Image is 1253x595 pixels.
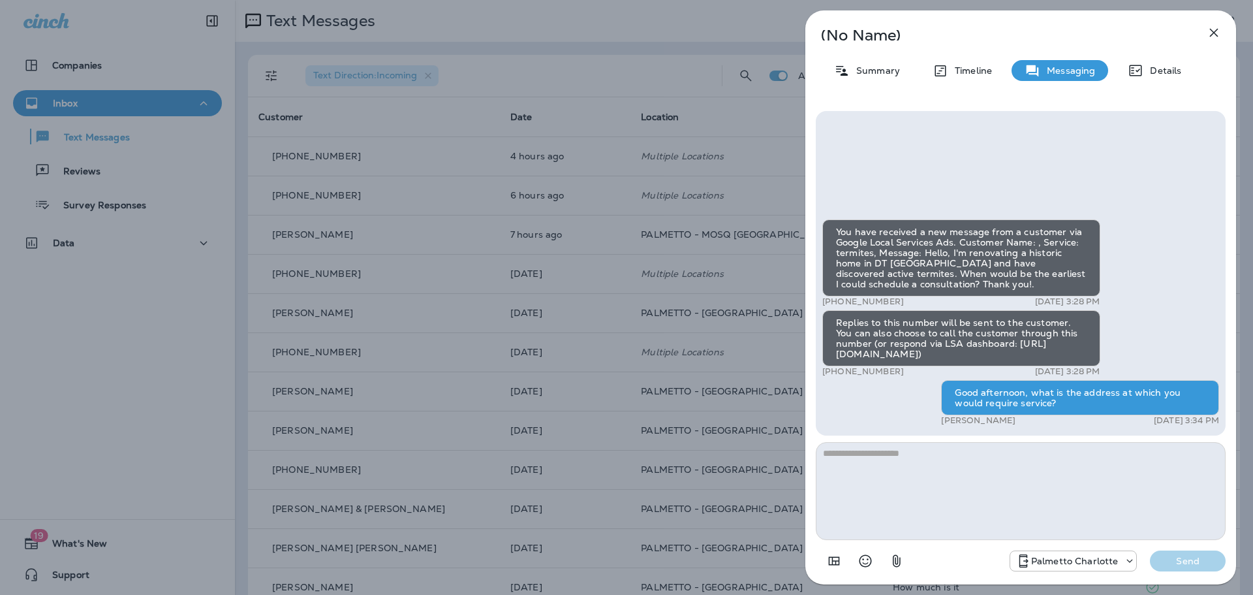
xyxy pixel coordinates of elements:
p: [PERSON_NAME] [941,415,1015,426]
p: [DATE] 3:28 PM [1035,297,1100,307]
button: Add in a premade template [821,548,847,574]
p: Palmetto Charlotte [1031,556,1119,566]
p: (No Name) [821,30,1177,40]
p: Messaging [1040,65,1095,76]
p: [DATE] 3:28 PM [1035,366,1100,377]
p: Details [1143,65,1181,76]
div: Good afternoon, what is the address at which you would require service? [941,380,1219,415]
p: [PHONE_NUMBER] [822,297,904,307]
div: Replies to this number will be sent to the customer. You can also choose to call the customer thr... [822,310,1100,366]
p: [PHONE_NUMBER] [822,366,904,377]
p: [DATE] 3:34 PM [1154,415,1219,426]
button: Select an emoji [852,548,878,574]
p: Summary [850,65,900,76]
div: You have received a new message from a customer via Google Local Services Ads. Customer Name: , S... [822,219,1100,297]
div: +1 (704) 307-2477 [1010,553,1137,569]
p: Timeline [948,65,992,76]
